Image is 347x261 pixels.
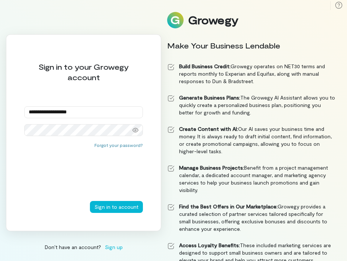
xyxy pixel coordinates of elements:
li: Our AI saves your business time and money. It is always ready to draft initial content, find info... [167,125,335,155]
strong: Create Content with AI: [179,126,238,132]
strong: Find the Best Offers in Our Marketplace: [179,203,278,210]
li: The Growegy AI Assistant allows you to quickly create a personalized business plan, positioning y... [167,94,335,116]
button: Sign in to account [90,201,143,213]
img: Logo [167,12,184,28]
strong: Build Business Credit: [179,63,231,69]
span: Sign up [105,243,123,251]
li: Growegy provides a curated selection of partner services tailored specifically for small business... [167,203,335,233]
strong: Manage Business Projects: [179,164,244,171]
div: Sign in to your Growegy account [24,62,143,82]
div: Don’t have an account? [6,243,161,251]
div: Growegy [188,14,238,26]
div: Make Your Business Lendable [167,40,335,51]
li: Growegy operates on NET30 terms and reports monthly to Experian and Equifax, along with manual re... [167,63,335,85]
button: Forgot your password? [94,142,143,148]
strong: Access Loyalty Benefits: [179,242,240,248]
strong: Generate Business Plans: [179,94,240,101]
li: Benefit from a project management calendar, a dedicated account manager, and marketing agency ser... [167,164,335,194]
